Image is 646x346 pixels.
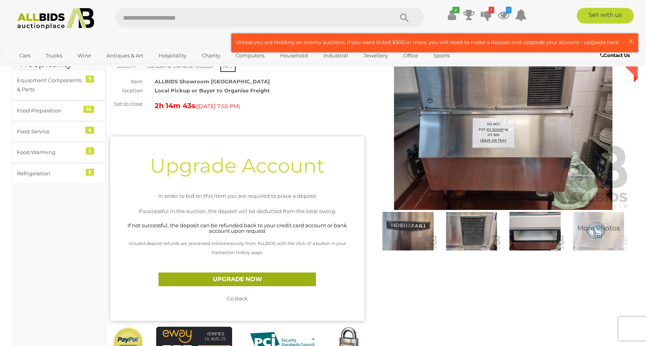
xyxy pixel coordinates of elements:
[12,100,106,121] a: Food Preparation 14
[129,241,346,255] small: Unused deposit refunds are processed instantaneously from ALLBIDS with the click of a button in y...
[17,169,82,178] div: Refrigeration
[498,8,509,22] a: 1
[153,49,192,62] a: Hospitality
[155,87,270,94] strong: Local Pickup or Buyer to Organise Freight
[600,51,632,60] a: Contact Us
[126,223,349,234] h5: If not successful, the deposit can be refunded back to your credit card account or bank account u...
[489,7,494,13] i: 1
[142,62,217,70] mark: Canberra General Goods
[86,75,94,83] div: 7
[126,191,349,303] div: In order to bid on this item you are required to place a deposit
[17,148,82,157] div: Food Warming
[231,49,269,62] a: Computers
[197,49,225,62] a: Charity
[480,8,492,22] a: 1
[196,103,240,109] span: ( )
[112,62,140,70] mark: 53881-1
[627,33,634,49] span: ×
[442,212,502,250] img: Hoshizaki Commercial Ice Maker
[12,142,106,163] a: Food Warming 2
[378,212,438,250] img: Hoshizaki Commercial Ice Maker
[104,99,149,109] div: Set to close
[569,212,629,250] img: Hoshizaki Commercial Ice Maker
[227,295,248,302] span: Go Back
[577,225,620,239] span: More Photos (6)
[17,127,82,136] div: Food Service
[577,8,634,24] a: Sell with us
[358,49,393,62] a: Jewellery
[14,49,35,62] a: Cars
[104,77,149,96] div: Item location
[318,49,353,62] a: Industrial
[159,272,316,286] a: UPGRADE NOW
[155,101,196,110] strong: 2h 14m 43s
[428,49,455,62] a: Sports
[85,127,94,134] div: 4
[112,63,140,69] a: 53881-1
[86,147,94,155] div: 2
[41,49,67,62] a: Trucks
[600,52,630,58] b: Contact Us
[102,49,148,62] a: Antiques & Art
[569,212,629,250] a: More Photos(6)
[17,106,82,115] div: Food Preparation
[275,49,313,62] a: Household
[135,201,340,222] div: If successful in the auction, the deposit will be deducted from the total owing.
[398,49,423,62] a: Office
[505,212,565,250] img: Hoshizaki Commercial Ice Maker
[506,7,511,13] i: 1
[83,106,94,113] div: 14
[155,78,270,85] strong: ALLBIDS Showroom [GEOGRAPHIC_DATA]
[385,8,424,28] button: Search
[142,63,217,69] a: Canberra General Goods
[12,163,106,184] a: Refrigeration 5
[86,169,94,176] div: 5
[72,49,96,62] a: Wine
[602,35,638,71] div: Outbid
[452,7,460,13] i: ✔
[12,70,106,100] a: Equipment Components & Parts 7
[446,8,458,22] a: ✔
[376,46,630,210] img: Hoshizaki Commercial Ice Maker
[20,48,98,69] h2: Catering & Hospitality
[13,8,98,29] img: Allbids.com.au
[197,103,238,110] span: [DATE] 7:55 PM
[14,62,80,75] a: [GEOGRAPHIC_DATA]
[17,76,82,94] div: Equipment Components & Parts
[12,121,106,142] a: Food Service 4
[130,156,345,176] h2: Upgrade Account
